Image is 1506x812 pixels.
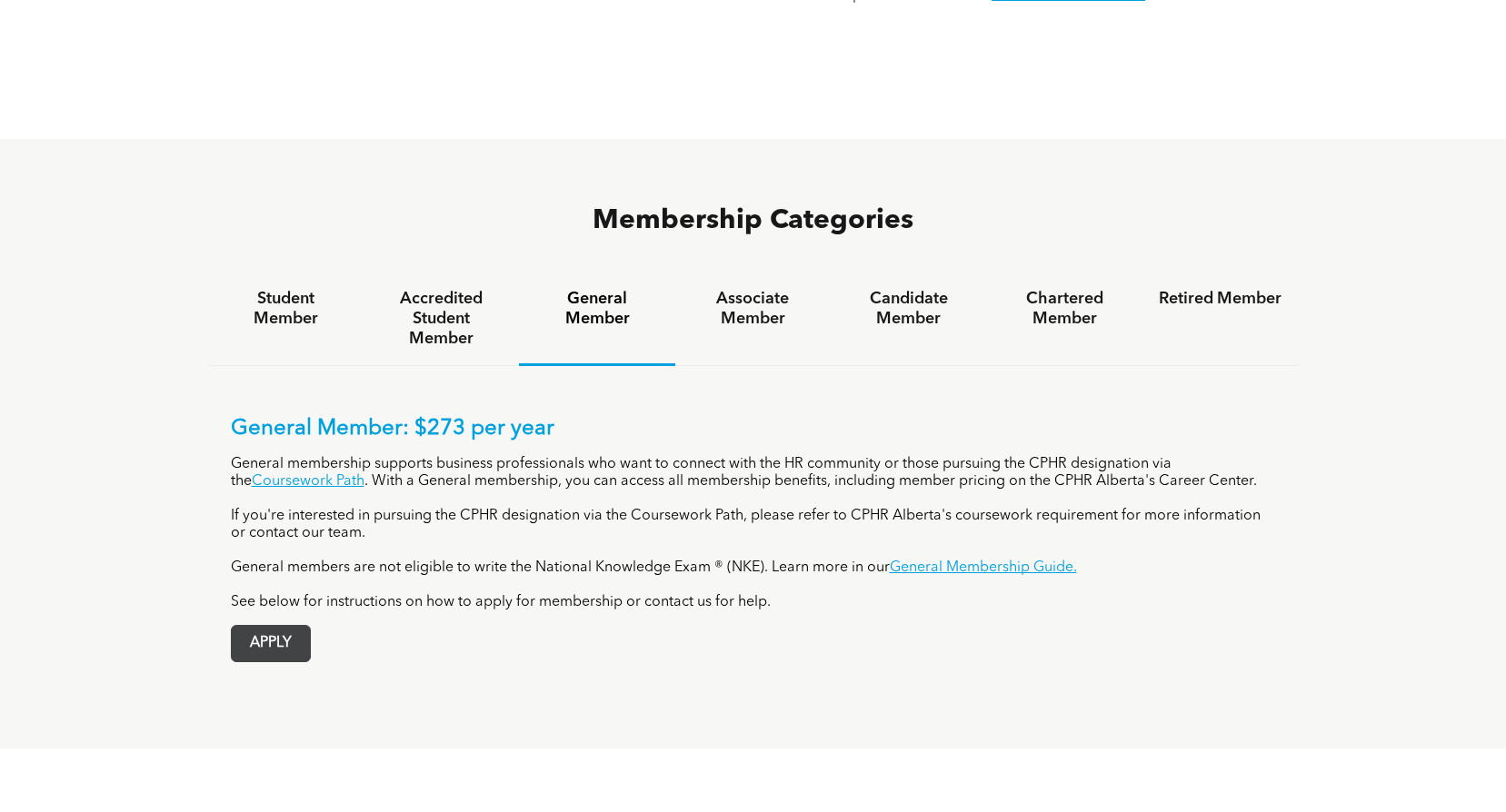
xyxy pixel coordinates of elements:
[231,625,311,662] a: APPLY
[231,559,1276,577] p: General members are not eligible to write the National Knowledge Exam ® (NKE). Learn more in our
[890,560,1077,575] a: General Membership Guide.
[593,207,913,234] span: Membership Categories
[847,289,970,329] h4: Candidate Member
[231,416,1276,442] p: General Member: $273 per year
[692,289,814,329] h4: Associate Member
[232,626,310,661] span: APPLY
[1003,289,1126,329] h4: Chartered Member
[231,594,1276,611] p: See below for instructions on how to apply for membership or contact us for help.
[535,289,658,329] h4: General Member
[252,474,364,489] a: Coursework Path
[1159,289,1282,309] h4: Retired Member
[224,289,347,329] h4: Student Member
[380,289,503,349] h4: Accredited Student Member
[231,456,1276,490] p: General membership supports business professionals who want to connect with the HR community or t...
[231,508,1276,542] p: If you're interested in pursuing the CPHR designation via the Coursework Path, please refer to CP...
